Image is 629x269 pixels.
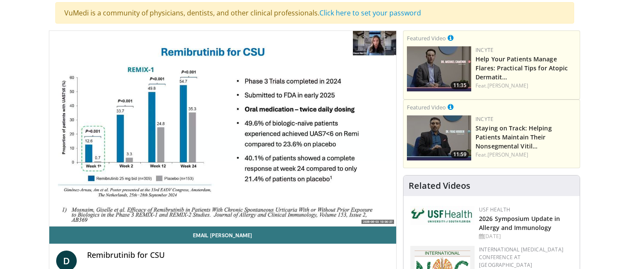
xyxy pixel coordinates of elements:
div: VuMedi is a community of physicians, dentists, and other clinical professionals. [55,2,574,24]
div: Feat. [476,82,576,90]
a: Incyte [476,115,494,123]
video-js: Video Player [49,31,397,227]
a: USF Health [479,206,510,213]
div: [DATE] [479,233,573,240]
a: 11:35 [407,46,471,91]
a: Email [PERSON_NAME] [49,227,397,244]
img: 6ba8804a-8538-4002-95e7-a8f8012d4a11.png.150x105_q85_autocrop_double_scale_upscale_version-0.2.jpg [410,206,475,225]
img: fe0751a3-754b-4fa7-bfe3-852521745b57.png.150x105_q85_crop-smart_upscale.jpg [407,115,471,160]
a: Click here to set your password [319,8,421,18]
a: 11:59 [407,115,471,160]
a: Help Your Patients Manage Flares: Practical Tips for Atopic Dermatit… [476,55,568,81]
a: Incyte [476,46,494,54]
small: Featured Video [407,34,446,42]
a: 2026 Symposium Update in Allergy and Immunology [479,215,560,232]
a: [PERSON_NAME] [488,151,528,158]
a: Staying on Track: Helping Patients Maintain Their Nonsegmental Vitil… [476,124,552,150]
img: 601112bd-de26-4187-b266-f7c9c3587f14.png.150x105_q85_crop-smart_upscale.jpg [407,46,471,91]
span: 11:59 [451,151,469,158]
small: Featured Video [407,103,446,111]
span: 11:35 [451,82,469,89]
a: [PERSON_NAME] [488,82,528,89]
h4: Remibrutinib for CSU [87,251,390,260]
div: Feat. [476,151,576,159]
a: International [MEDICAL_DATA] Conference at [GEOGRAPHIC_DATA] [479,246,563,269]
h4: Related Videos [409,181,470,191]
